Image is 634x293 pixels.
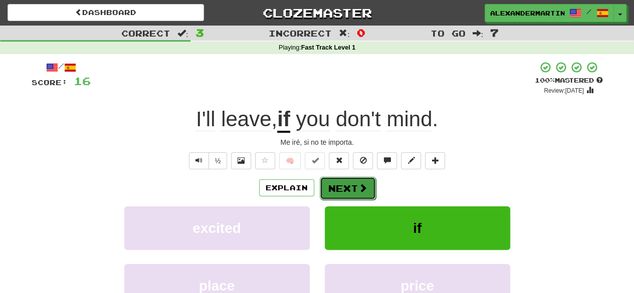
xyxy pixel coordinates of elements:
button: Reset to 0% Mastered (alt+r) [329,152,349,169]
span: , [196,107,277,131]
span: Incorrect [269,28,332,38]
span: : [472,29,483,38]
span: you [296,107,330,131]
span: 100 % [535,76,555,84]
button: Play sentence audio (ctl+space) [189,152,209,169]
button: Next [320,177,376,200]
button: 🧠 [279,152,301,169]
span: Score: [32,78,68,87]
button: Edit sentence (alt+d) [401,152,421,169]
button: ½ [208,152,228,169]
div: Me iré, si no te importa. [32,137,603,147]
button: Set this sentence to 100% Mastered (alt+m) [305,152,325,169]
span: AlexanderMartinez [490,9,564,18]
button: Explain [259,179,314,196]
u: if [277,107,290,133]
div: Mastered [535,76,603,85]
button: Ignore sentence (alt+i) [353,152,373,169]
span: . [290,107,438,131]
small: Review: [DATE] [544,87,584,94]
button: if [325,206,510,250]
button: Show image (alt+x) [231,152,251,169]
span: if [413,220,421,236]
span: : [177,29,188,38]
div: Text-to-speech controls [187,152,228,169]
span: Correct [121,28,170,38]
span: excited [192,220,241,236]
span: To go [430,28,465,38]
div: / [32,61,91,74]
a: Clozemaster [219,4,415,22]
span: 3 [195,27,204,39]
span: leave [221,107,271,131]
span: mind [386,107,432,131]
span: / [586,8,591,15]
span: 0 [357,27,365,39]
span: I'll [196,107,215,131]
span: don't [336,107,381,131]
strong: Fast Track Level 1 [301,44,356,51]
button: Favorite sentence (alt+f) [255,152,275,169]
a: Dashboard [8,4,204,21]
button: Discuss sentence (alt+u) [377,152,397,169]
button: Add to collection (alt+a) [425,152,445,169]
span: 16 [74,75,91,87]
a: AlexanderMartinez / [485,4,614,22]
button: excited [124,206,310,250]
span: : [339,29,350,38]
span: 7 [490,27,499,39]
